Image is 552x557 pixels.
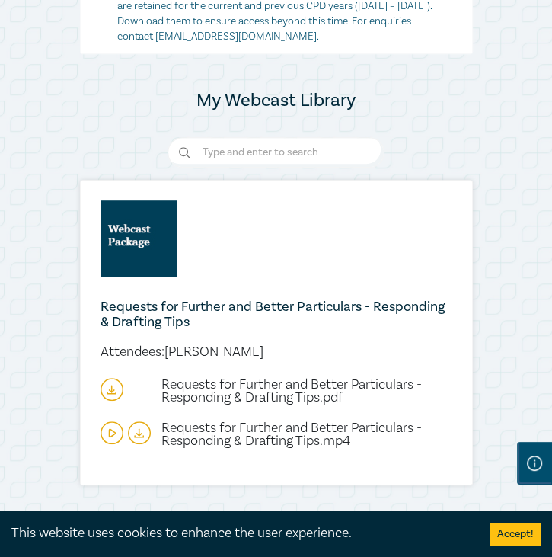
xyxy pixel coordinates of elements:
[155,30,317,43] a: [EMAIL_ADDRESS][DOMAIN_NAME]
[161,378,452,404] a: Requests for Further and Better Particulars - Responding & Drafting Tips.pdf
[527,456,542,471] img: Information Icon
[490,523,541,546] button: Accept cookies
[161,376,422,406] span: Requests for Further and Better Particulars - Responding & Drafting Tips.pdf
[101,345,263,358] li: Attendees: [PERSON_NAME]
[161,421,452,447] a: Requests for Further and Better Particulars - Responding & Drafting Tips.mp4
[101,299,452,330] a: Requests for Further and Better Particulars - Responding & Drafting Tips
[196,88,356,113] h4: My Webcast Library
[101,200,177,277] img: online-intensive-(to-download)
[161,419,422,450] span: Requests for Further and Better Particulars - Responding & Drafting Tips.mp4
[11,523,467,543] div: This website uses cookies to enhance the user experience.
[168,137,384,168] input: Search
